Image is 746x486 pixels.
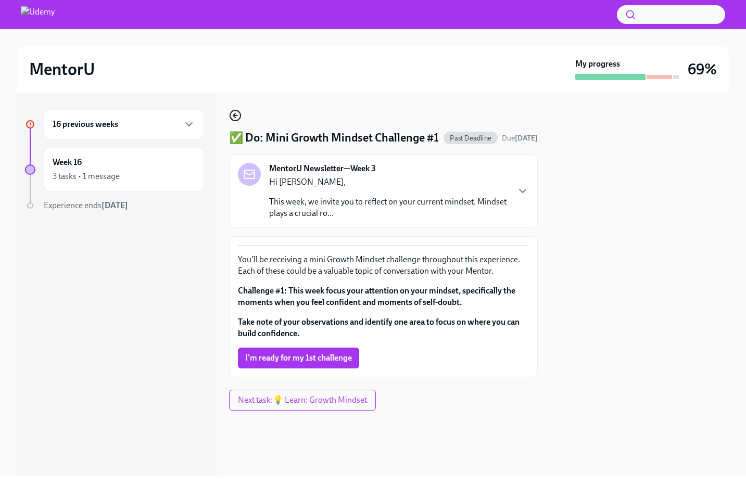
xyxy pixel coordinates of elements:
div: 3 tasks • 1 message [53,171,120,182]
span: Past Deadline [444,134,498,142]
strong: [DATE] [102,200,128,210]
p: You'll be receiving a mini Growth Mindset challenge throughout this experience. Each of these cou... [238,254,529,277]
a: Week 163 tasks • 1 message [25,148,204,191]
p: This week, we invite you to reflect on your current mindset. Mindset plays a crucial ro... [269,196,508,219]
div: 16 previous weeks [44,109,204,139]
span: I'm ready for my 1st challenge [245,353,352,363]
h6: 16 previous weeks [53,119,118,130]
span: Next task : 💡 Learn: Growth Mindset [238,395,367,405]
strong: [DATE] [515,134,538,143]
h6: Week 16 [53,157,82,168]
strong: MentorU Newsletter—Week 3 [269,163,376,174]
button: I'm ready for my 1st challenge [238,348,359,368]
span: June 6th, 2025 22:00 [502,133,538,143]
h2: MentorU [29,59,95,80]
button: Next task:💡 Learn: Growth Mindset [229,390,376,411]
h4: ✅ Do: Mini Growth Mindset Challenge #1 [229,130,439,146]
span: Due [502,134,538,143]
p: Hi [PERSON_NAME], [269,176,508,188]
strong: My progress [575,58,620,70]
strong: Take note of your observations and identify one area to focus on where you can build confidence. [238,317,520,338]
span: Experience ends [44,200,128,210]
strong: Challenge #1: This week focus your attention on your mindset, specifically the moments when you f... [238,286,515,307]
h3: 69% [688,60,717,79]
img: Udemy [21,6,55,23]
